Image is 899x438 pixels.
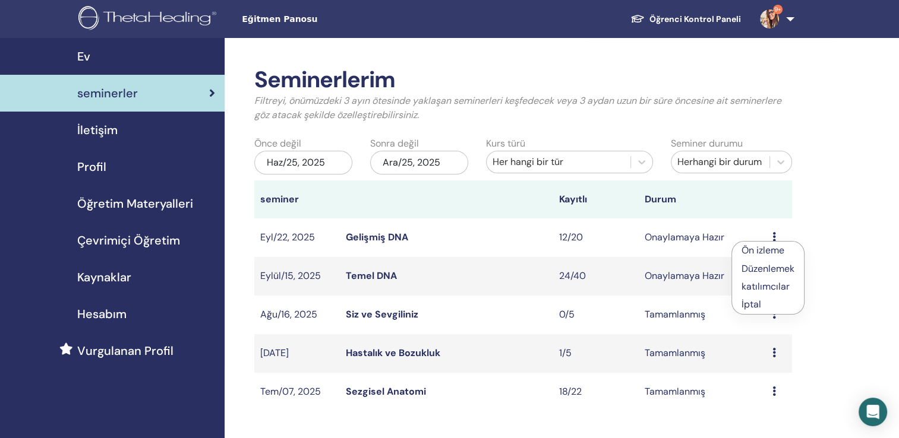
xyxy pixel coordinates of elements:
span: seminerler [77,84,138,102]
td: Eyl/22, 2025 [254,218,340,257]
th: Durum [638,180,766,218]
img: graduation-cap-white.svg [630,14,645,24]
span: Profil [77,158,106,176]
label: Önce değil [254,137,301,151]
p: İptal [742,297,794,312]
th: Kayıtlı [553,180,639,218]
img: logo.png [78,6,220,33]
div: Ara/25, 2025 [370,151,468,174]
td: 12/20 [553,218,639,257]
a: Öğrenci Kontrol Paneli [621,8,750,30]
span: Kaynaklar [77,268,131,286]
td: Ağu/16, 2025 [254,296,340,334]
td: 24/40 [553,257,639,296]
p: Filtreyi, önümüzdeki 3 ayın ötesinde yaklaşan seminerleri keşfedecek veya 3 aydan uzun bir süre ö... [254,94,792,122]
span: Çevrimiçi Öğretim [77,231,180,249]
td: Tamamlanmış [638,334,766,373]
span: Eğitmen Panosu [242,13,420,26]
label: Sonra değil [370,137,419,151]
a: Gelişmiş DNA [346,231,408,243]
div: Her hangi bir tür [493,155,625,169]
th: seminer [254,180,340,218]
img: default.jpg [760,9,779,28]
a: Temel DNA [346,269,397,282]
td: Onaylamaya Hazır [638,257,766,296]
a: Ön izleme [742,244,784,256]
td: 18/22 [553,373,639,411]
span: Öğretim Materyalleri [77,195,193,212]
td: Onaylamaya Hazır [638,218,766,257]
td: Eylül/15, 2025 [254,257,340,296]
span: 9+ [773,5,783,14]
font: Öğrenci Kontrol Paneli [649,14,741,24]
td: Tamamlanmış [638,373,766,411]
label: Kurs türü [486,137,525,151]
a: katılımcılar [742,280,790,293]
td: [DATE] [254,334,340,373]
div: Intercom Messenger'ı açın [859,398,887,426]
div: Haz/25, 2025 [254,151,352,174]
a: Siz ve Sevgiliniz [346,308,418,320]
a: Düzenlemek [742,262,794,275]
span: İletişim [77,121,118,139]
td: Tem/07, 2025 [254,373,340,411]
td: 0/5 [553,296,639,334]
a: Hastalık ve Bozukluk [346,347,440,359]
span: Ev [77,47,90,65]
a: Sezgisel Anatomi [346,385,426,398]
label: Seminer durumu [671,137,743,151]
span: Hesabım [77,305,127,323]
h2: Seminerlerim [254,66,792,94]
span: Vurgulanan Profil [77,342,174,360]
td: Tamamlanmış [638,296,766,334]
td: 1/5 [553,334,639,373]
div: Herhangi bir durum [677,155,764,169]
